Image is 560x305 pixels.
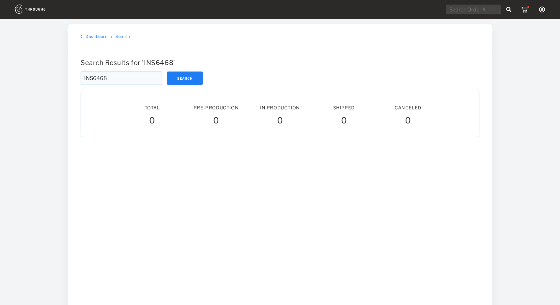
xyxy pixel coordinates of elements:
a: Dashboard [86,34,107,39]
span: Pre-Production [194,105,239,110]
img: logo.1c10ca64.svg [15,5,60,14]
span: Canceled [395,105,421,110]
div: / [111,34,113,39]
span: 0 [277,115,283,127]
input: Search Order # [81,72,162,85]
span: Total [145,105,160,110]
span: Shipped [333,105,355,110]
span: In Production [260,105,300,110]
span: 0 [341,115,347,127]
span: 0 [149,115,155,127]
span: Search Results for ' INS6468 ' [81,59,175,67]
span: 0 [213,115,219,127]
input: Search Order # [446,5,501,14]
span: 0 [405,115,411,127]
button: Search [167,72,203,85]
a: Search [116,34,130,39]
img: icon_cart_red_dot.b92b630d.svg [521,6,529,13]
img: back_bracket.f28aa67b.svg [81,35,82,39]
